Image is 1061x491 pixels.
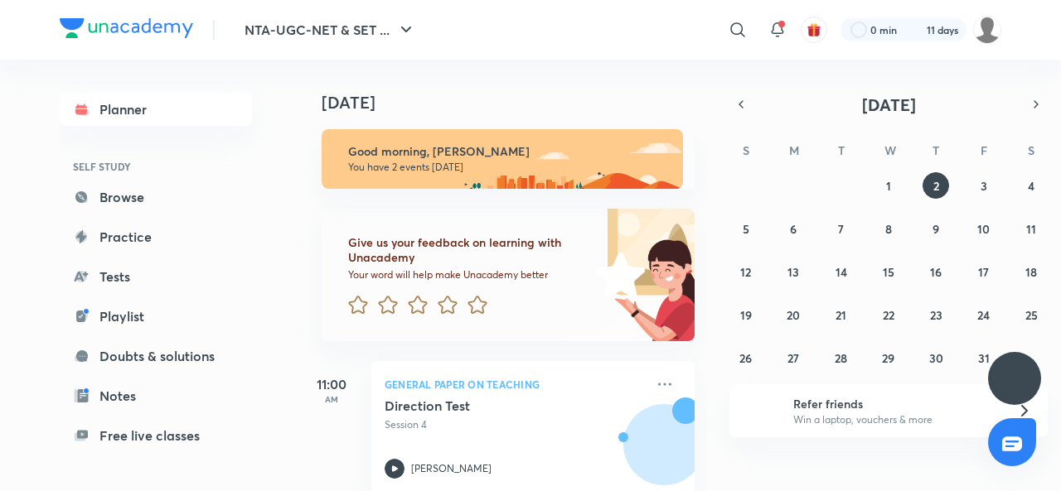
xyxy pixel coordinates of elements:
abbr: October 29, 2025 [882,350,894,366]
button: October 30, 2025 [923,344,949,371]
img: avatar [807,22,821,37]
abbr: October 28, 2025 [835,350,847,366]
abbr: October 25, 2025 [1025,307,1038,323]
abbr: October 16, 2025 [930,264,942,280]
p: General Paper on Teaching [385,374,645,394]
a: Browse [60,181,252,214]
p: Win a laptop, vouchers & more [793,412,997,427]
abbr: October 19, 2025 [740,307,752,323]
h6: Give us your feedback on learning with Unacademy [348,235,590,265]
abbr: October 17, 2025 [978,264,989,280]
abbr: October 23, 2025 [930,307,942,323]
abbr: October 10, 2025 [977,221,990,237]
button: October 23, 2025 [923,301,949,328]
abbr: October 5, 2025 [743,221,749,237]
abbr: October 3, 2025 [981,178,987,194]
abbr: October 1, 2025 [886,178,891,194]
button: October 29, 2025 [875,344,902,371]
p: AM [298,394,365,404]
abbr: Sunday [743,142,749,158]
abbr: October 14, 2025 [836,264,847,280]
abbr: Tuesday [838,142,845,158]
h4: [DATE] [322,93,711,113]
button: October 4, 2025 [1018,172,1044,199]
button: avatar [801,17,827,43]
a: Free live classes [60,419,252,452]
button: October 17, 2025 [971,258,997,285]
abbr: Thursday [933,142,939,158]
button: October 7, 2025 [828,215,855,242]
abbr: Saturday [1028,142,1034,158]
abbr: October 8, 2025 [885,221,892,237]
button: October 9, 2025 [923,215,949,242]
p: Your word will help make Unacademy better [348,268,590,282]
img: morning [322,129,683,189]
button: October 25, 2025 [1018,301,1044,328]
abbr: Wednesday [884,142,896,158]
button: NTA-UGC-NET & SET ... [235,13,426,46]
a: Tests [60,260,252,293]
abbr: October 9, 2025 [933,221,939,237]
button: October 5, 2025 [733,215,759,242]
abbr: October 22, 2025 [883,307,894,323]
button: October 1, 2025 [875,172,902,199]
button: October 8, 2025 [875,215,902,242]
img: ttu [1005,368,1025,388]
p: [PERSON_NAME] [411,461,492,476]
abbr: October 27, 2025 [787,350,799,366]
img: referral [743,394,776,427]
span: [DATE] [862,94,916,116]
button: October 31, 2025 [971,344,997,371]
h6: SELF STUDY [60,152,252,181]
button: October 10, 2025 [971,215,997,242]
abbr: October 2, 2025 [933,178,939,194]
abbr: October 24, 2025 [977,307,990,323]
button: October 20, 2025 [780,301,807,328]
button: October 26, 2025 [733,344,759,371]
abbr: October 30, 2025 [929,350,943,366]
abbr: Friday [981,142,987,158]
abbr: October 12, 2025 [740,264,751,280]
a: Notes [60,379,252,412]
a: Doubts & solutions [60,339,252,373]
abbr: October 21, 2025 [836,307,846,323]
h6: Refer friends [793,395,997,412]
a: Company Logo [60,18,193,42]
p: Session 4 [385,417,645,432]
a: Playlist [60,300,252,333]
abbr: October 20, 2025 [787,307,800,323]
button: October 22, 2025 [875,301,902,328]
button: October 19, 2025 [733,301,759,328]
button: October 2, 2025 [923,172,949,199]
button: October 21, 2025 [828,301,855,328]
img: streak [907,22,923,38]
abbr: October 7, 2025 [838,221,844,237]
button: October 28, 2025 [828,344,855,371]
abbr: October 31, 2025 [978,350,990,366]
button: October 3, 2025 [971,172,997,199]
button: October 13, 2025 [780,258,807,285]
button: [DATE] [753,93,1025,116]
img: ranjini [973,16,1001,44]
abbr: October 6, 2025 [790,221,797,237]
abbr: October 15, 2025 [883,264,894,280]
a: Practice [60,220,252,253]
p: You have 2 events [DATE] [348,161,668,174]
img: feedback_image [540,209,695,341]
button: October 16, 2025 [923,258,949,285]
button: October 18, 2025 [1018,258,1044,285]
a: Planner [60,93,252,126]
button: October 27, 2025 [780,344,807,371]
abbr: October 11, 2025 [1026,221,1036,237]
abbr: October 26, 2025 [739,350,752,366]
h5: 11:00 [298,374,365,394]
abbr: Monday [789,142,799,158]
abbr: October 13, 2025 [787,264,799,280]
button: October 12, 2025 [733,258,759,285]
h6: Good morning, [PERSON_NAME] [348,144,668,159]
button: October 24, 2025 [971,301,997,328]
abbr: October 4, 2025 [1028,178,1034,194]
button: October 6, 2025 [780,215,807,242]
abbr: October 18, 2025 [1025,264,1037,280]
h5: Direction Test [385,397,591,414]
